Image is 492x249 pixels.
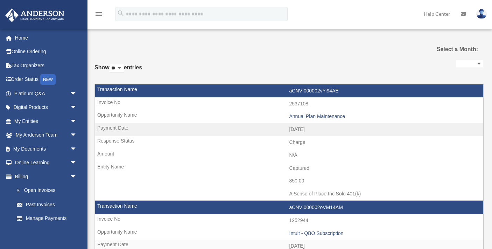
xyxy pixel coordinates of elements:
[5,156,87,170] a: Online Learningarrow_drop_down
[95,97,483,111] td: 2537108
[40,74,56,85] div: NEW
[95,214,483,227] td: 1252944
[70,87,84,101] span: arrow_drop_down
[10,212,87,226] a: Manage Payments
[94,63,142,79] label: Show entries
[95,174,483,188] td: 350.00
[5,114,87,128] a: My Entitiesarrow_drop_down
[5,225,87,239] a: Events Calendar
[95,162,483,175] td: Captured
[94,12,103,18] a: menu
[95,84,483,98] td: aCNVI000002vYi94AE
[5,101,87,115] a: Digital Productsarrow_drop_down
[5,128,87,142] a: My Anderson Teamarrow_drop_down
[5,170,87,184] a: Billingarrow_drop_down
[5,142,87,156] a: My Documentsarrow_drop_down
[5,72,87,87] a: Order StatusNEW
[110,64,124,72] select: Showentries
[70,101,84,115] span: arrow_drop_down
[21,186,24,195] span: $
[95,136,483,149] td: Charge
[95,149,483,162] td: N/A
[289,230,480,236] div: Intuit - QBO Subscription
[424,44,478,54] label: Select a Month:
[95,123,483,136] td: [DATE]
[5,87,87,101] a: Platinum Q&Aarrow_drop_down
[95,187,483,201] td: A Sense of Place Inc Solo 401(k)
[70,128,84,143] span: arrow_drop_down
[70,114,84,129] span: arrow_drop_down
[289,113,480,119] div: Annual Plan Maintenance
[10,184,87,198] a: $Open Invoices
[94,10,103,18] i: menu
[3,8,66,22] img: Anderson Advisors Platinum Portal
[476,9,487,19] img: User Pic
[10,198,84,212] a: Past Invoices
[70,142,84,156] span: arrow_drop_down
[117,9,125,17] i: search
[70,170,84,184] span: arrow_drop_down
[5,58,87,72] a: Tax Organizers
[95,201,483,214] td: aCNVI000002oVM14AM
[70,156,84,170] span: arrow_drop_down
[5,45,87,59] a: Online Ordering
[5,31,87,45] a: Home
